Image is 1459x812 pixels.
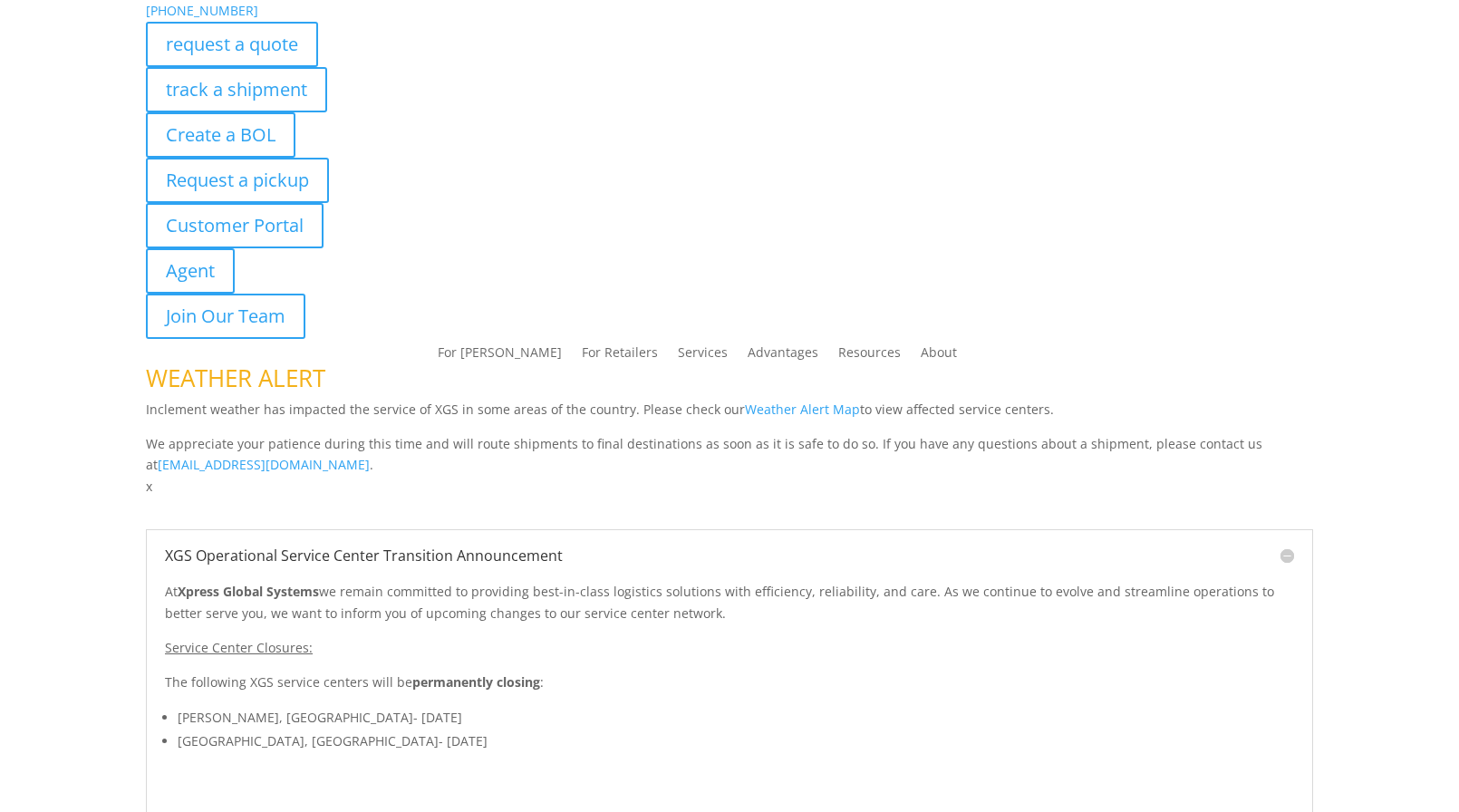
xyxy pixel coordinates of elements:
a: request a quote [146,22,318,67]
a: track a shipment [146,67,327,112]
a: Agent [146,248,235,294]
u: Service Center Closures: [165,639,313,656]
p: The following XGS service centers will be : [165,672,1294,706]
p: Inclement weather has impacted the service of XGS in some areas of the country. Please check our ... [146,399,1313,433]
a: For [PERSON_NAME] [438,346,562,366]
p: At we remain committed to providing best-in-class logistics solutions with efficiency, reliabilit... [165,581,1294,637]
a: Resources [838,346,901,366]
strong: Xpress Global Systems [178,583,319,600]
li: [PERSON_NAME], [GEOGRAPHIC_DATA]- [DATE] [178,706,1294,730]
span: WEATHER ALERT [146,362,325,394]
a: [EMAIL_ADDRESS][DOMAIN_NAME] [158,456,370,473]
p: We appreciate your patience during this time and will route shipments to final destinations as so... [146,433,1313,477]
a: For Retailers [582,346,658,366]
a: Request a pickup [146,158,329,203]
h5: XGS Operational Service Center Transition Announcement [165,548,1294,563]
a: Weather Alert Map [745,401,860,418]
a: [PHONE_NUMBER] [146,2,258,19]
strong: permanently closing [412,673,540,691]
a: Services [678,346,728,366]
li: [GEOGRAPHIC_DATA], [GEOGRAPHIC_DATA]- [DATE] [178,730,1294,753]
a: Join Our Team [146,294,305,339]
a: Customer Portal [146,203,324,248]
a: Create a BOL [146,112,295,158]
a: About [921,346,957,366]
a: Advantages [748,346,818,366]
p: x [146,476,1313,498]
